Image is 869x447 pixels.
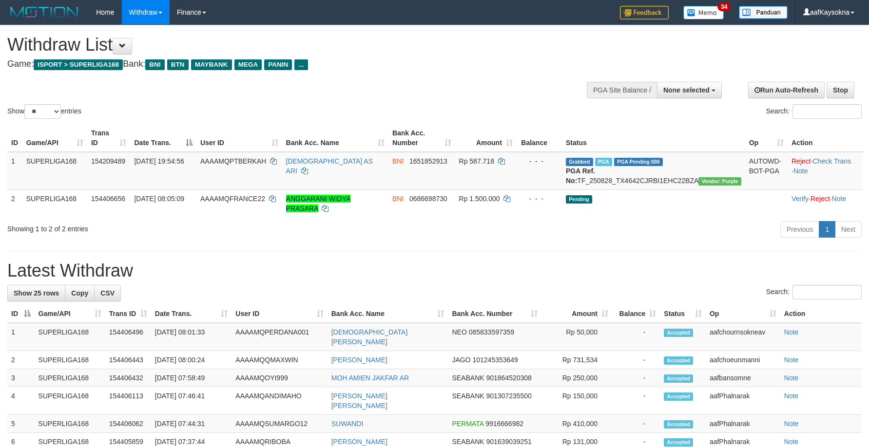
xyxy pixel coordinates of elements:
td: 154406432 [105,369,151,387]
td: 1 [7,323,35,351]
span: Pending [566,195,592,204]
td: SUPERLIGA168 [22,189,87,217]
td: AAAAMQSUMARGO12 [232,415,327,433]
span: SEABANK [452,438,484,446]
img: MOTION_logo.png [7,5,81,19]
th: Date Trans.: activate to sort column ascending [151,305,232,323]
span: Accepted [664,438,693,447]
td: Rp 250,000 [541,369,612,387]
th: Trans ID: activate to sort column ascending [87,124,131,152]
a: [DEMOGRAPHIC_DATA] AS ARI [286,157,373,175]
td: SUPERLIGA168 [35,387,105,415]
td: 154406062 [105,415,151,433]
a: Verify [792,195,809,203]
span: 154209489 [91,157,125,165]
span: PANIN [264,59,292,70]
a: Note [784,374,799,382]
th: Action [780,305,862,323]
td: - [612,415,660,433]
td: Rp 410,000 [541,415,612,433]
th: ID [7,124,22,152]
th: Bank Acc. Number: activate to sort column ascending [388,124,455,152]
td: aafchoeunmanni [706,351,780,369]
td: [DATE] 08:01:33 [151,323,232,351]
th: Game/API: activate to sort column ascending [22,124,87,152]
a: Note [784,420,799,428]
td: SUPERLIGA168 [35,369,105,387]
td: 154406443 [105,351,151,369]
span: Accepted [664,374,693,383]
td: - [612,369,660,387]
select: Showentries [24,104,61,119]
a: Previous [780,221,819,238]
span: BTN [167,59,189,70]
td: · · [788,189,863,217]
td: AUTOWD-BOT-PGA [745,152,788,190]
span: BNI [145,59,164,70]
span: Accepted [664,356,693,365]
th: Status [562,124,745,152]
b: PGA Ref. No: [566,167,595,185]
td: [DATE] 07:46:41 [151,387,232,415]
span: JAGO [452,356,470,364]
img: Button%20Memo.svg [683,6,724,19]
a: ANGGARANI WIDYA PRASARA [286,195,351,212]
td: TF_250828_TX4642CJRBI1EHC22BZA [562,152,745,190]
span: Accepted [664,392,693,401]
th: Op: activate to sort column ascending [706,305,780,323]
a: [PERSON_NAME] [331,356,387,364]
input: Search: [792,104,862,119]
td: 1 [7,152,22,190]
th: Bank Acc. Name: activate to sort column ascending [282,124,388,152]
th: Trans ID: activate to sort column ascending [105,305,151,323]
td: [DATE] 07:44:31 [151,415,232,433]
td: Rp 50,000 [541,323,612,351]
div: - - - [521,156,558,166]
span: Copy [71,289,88,297]
button: None selected [657,82,722,98]
td: 3 [7,369,35,387]
th: Op: activate to sort column ascending [745,124,788,152]
span: SEABANK [452,392,484,400]
th: Amount: activate to sort column ascending [541,305,612,323]
span: Grabbed [566,158,593,166]
img: panduan.png [739,6,788,19]
td: · · [788,152,863,190]
span: ... [294,59,308,70]
td: 2 [7,189,22,217]
td: SUPERLIGA168 [22,152,87,190]
td: 4 [7,387,35,415]
span: MEGA [234,59,262,70]
span: Copy 0686698730 to clipboard [409,195,447,203]
div: - - - [521,194,558,204]
span: BNI [392,195,404,203]
td: SUPERLIGA168 [35,323,105,351]
th: Amount: activate to sort column ascending [455,124,517,152]
div: PGA Site Balance / [587,82,657,98]
span: Copy 085833597359 to clipboard [469,328,514,336]
a: CSV [94,285,121,301]
td: - [612,323,660,351]
span: BNI [392,157,404,165]
td: 5 [7,415,35,433]
span: PGA Pending [614,158,663,166]
span: [DATE] 08:05:09 [134,195,184,203]
a: Note [784,328,799,336]
a: Note [793,167,808,175]
th: User ID: activate to sort column ascending [232,305,327,323]
th: Status: activate to sort column ascending [660,305,706,323]
td: aafchournsokneav [706,323,780,351]
span: Copy 1651852913 to clipboard [409,157,447,165]
a: Stop [827,82,854,98]
a: Note [831,195,846,203]
th: Action [788,124,863,152]
span: Accepted [664,329,693,337]
td: AAAAMQPERDANA001 [232,323,327,351]
td: Rp 731,534 [541,351,612,369]
span: Copy 901864520308 to clipboard [486,374,531,382]
span: PERMATA [452,420,483,428]
span: CSV [100,289,115,297]
td: AAAAMQQMAXWIN [232,351,327,369]
span: Copy 901639039251 to clipboard [486,438,531,446]
span: Vendor URL: https://trx4.1velocity.biz [698,177,741,186]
